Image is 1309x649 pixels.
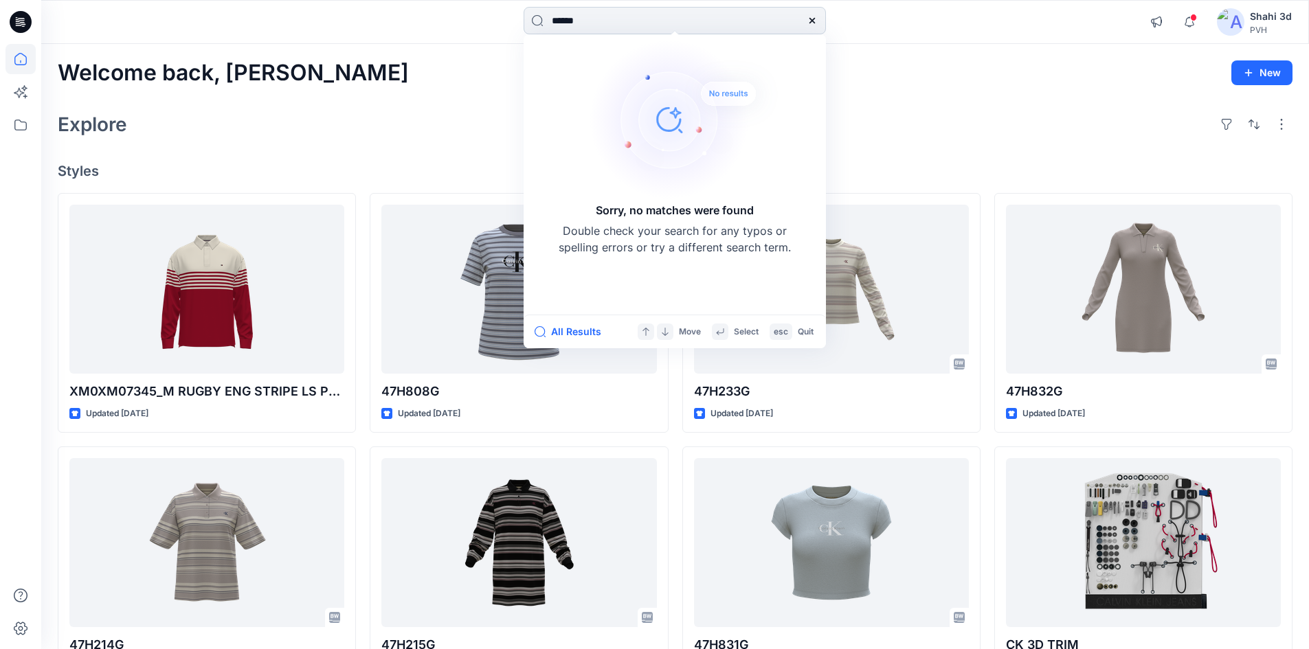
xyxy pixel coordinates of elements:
p: Move [679,325,701,339]
p: Quit [798,325,814,339]
p: 47H233G [694,382,969,401]
img: avatar [1217,8,1244,36]
p: 47H832G [1006,382,1281,401]
p: Double check your search for any typos or spelling errors or try a different search term. [558,223,792,255]
h2: Explore [58,113,127,135]
div: Shahi 3d [1250,8,1292,25]
button: All Results [535,323,610,340]
h2: Welcome back, [PERSON_NAME] [58,60,409,86]
p: Select [734,325,759,339]
img: Sorry, no matches were found [590,37,782,202]
div: PVH [1250,25,1292,35]
p: Updated [DATE] [398,407,460,421]
a: 47H832G [1006,205,1281,374]
button: New [1231,60,1293,85]
p: XM0XM07345_M RUGBY ENG STRIPE LS POLO_PROTO_V02 [69,382,344,401]
h5: Sorry, no matches were found [596,202,754,218]
a: 47H214G [69,458,344,628]
a: 47H831G [694,458,969,628]
h4: Styles [58,163,1293,179]
p: 47H808G [381,382,656,401]
a: XM0XM07345_M RUGBY ENG STRIPE LS POLO_PROTO_V02 [69,205,344,374]
a: 47H233G [694,205,969,374]
a: 47H808G [381,205,656,374]
p: Updated [DATE] [86,407,148,421]
p: esc [774,325,788,339]
p: Updated [DATE] [711,407,773,421]
p: Updated [DATE] [1022,407,1085,421]
a: CK 3D TRIM [1006,458,1281,628]
a: 47H215G [381,458,656,628]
